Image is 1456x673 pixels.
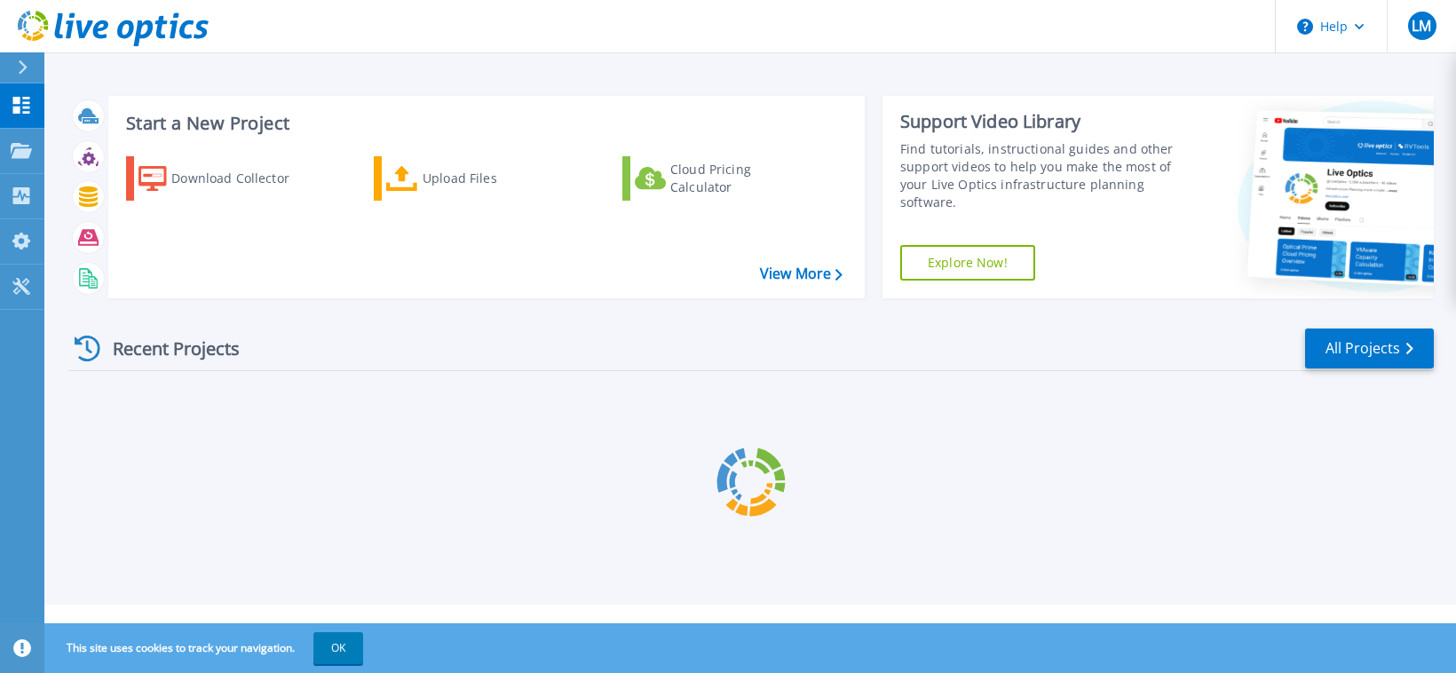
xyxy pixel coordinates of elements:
[68,327,264,370] div: Recent Projects
[1305,329,1434,368] a: All Projects
[900,110,1178,133] div: Support Video Library
[670,161,812,196] div: Cloud Pricing Calculator
[760,265,843,282] a: View More
[900,245,1035,281] a: Explore Now!
[900,140,1178,211] div: Find tutorials, instructional guides and other support videos to help you make the most of your L...
[423,161,565,196] div: Upload Files
[171,161,313,196] div: Download Collector
[622,156,820,201] a: Cloud Pricing Calculator
[126,114,842,133] h3: Start a New Project
[313,632,363,664] button: OK
[1412,19,1431,33] span: LM
[374,156,572,201] a: Upload Files
[126,156,324,201] a: Download Collector
[49,632,363,664] span: This site uses cookies to track your navigation.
